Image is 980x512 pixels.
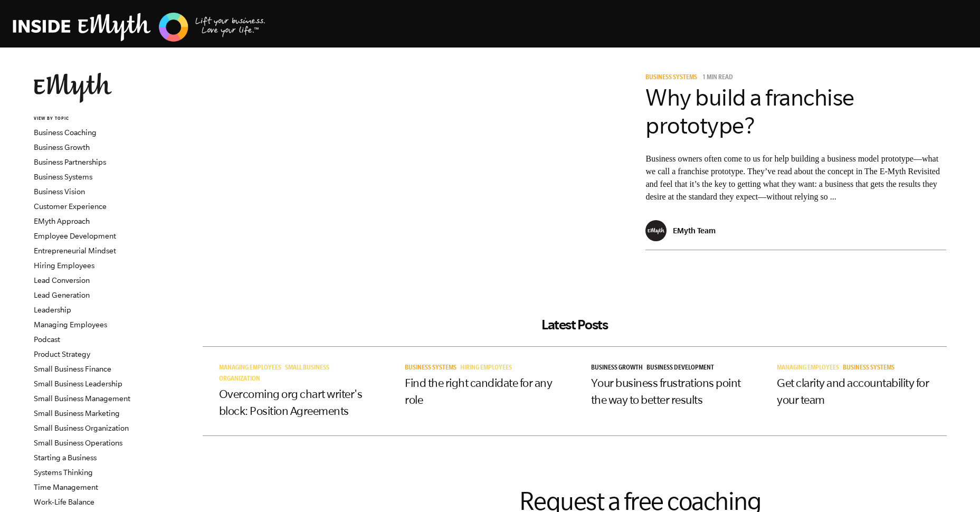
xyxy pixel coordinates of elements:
[646,365,714,372] span: Business Development
[34,143,90,151] a: Business Growth
[34,453,97,462] a: Starting a Business
[777,365,843,372] a: Managing Employees
[34,291,90,299] a: Lead Generation
[219,365,329,383] a: Small Business Organization
[219,387,363,417] a: Overcoming org chart writer's block: Position Agreements
[405,365,456,372] span: Business Systems
[34,217,90,225] a: EMyth Approach
[34,116,161,122] h6: VIEW BY TOPIC
[777,376,929,406] a: Get clarity and accountability for your team
[13,11,266,43] img: EMyth Business Coaching
[645,153,946,203] p: Business owners often come to us for help building a business model prototype—what we call a fran...
[460,365,512,372] span: Hiring Employees
[702,74,733,82] p: 1 min read
[34,73,112,103] img: EMyth
[34,158,106,166] a: Business Partnerships
[645,74,697,82] span: Business Systems
[34,246,116,255] a: Entrepreneurial Mindset
[673,226,716,235] p: EMyth Team
[591,365,643,372] span: Business Growth
[34,261,94,270] a: Hiring Employees
[34,424,129,432] a: Small Business Organization
[34,173,92,181] a: Business Systems
[591,365,646,372] a: Business Growth
[843,365,895,372] span: Business Systems
[34,128,97,137] a: Business Coaching
[405,376,552,406] a: Find the right candidate for any role
[34,468,93,477] a: Systems Thinking
[34,202,107,211] a: Customer Experience
[34,380,122,388] a: Small Business Leadership
[34,232,116,240] a: Employee Development
[34,320,107,329] a: Managing Employees
[843,365,898,372] a: Business Systems
[34,350,90,358] a: Product Strategy
[34,276,90,285] a: Lead Conversion
[34,335,60,344] a: Podcast
[34,439,122,447] a: Small Business Operations
[34,306,71,314] a: Leadership
[219,365,281,372] span: Managing Employees
[34,483,98,491] a: Time Management
[777,365,839,372] span: Managing Employees
[34,498,94,506] a: Work-Life Balance
[646,365,718,372] a: Business Development
[34,187,85,196] a: Business Vision
[405,365,460,372] a: Business Systems
[591,376,741,406] a: Your business frustrations point the way to better results
[645,220,667,241] img: EMyth Team - EMyth
[219,365,285,372] a: Managing Employees
[34,365,111,373] a: Small Business Finance
[645,84,854,138] a: Why build a franchise prototype?
[34,409,120,418] a: Small Business Marketing
[34,394,130,403] a: Small Business Management
[460,365,516,372] a: Hiring Employees
[203,317,947,333] h2: Latest Posts
[645,74,701,82] a: Business Systems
